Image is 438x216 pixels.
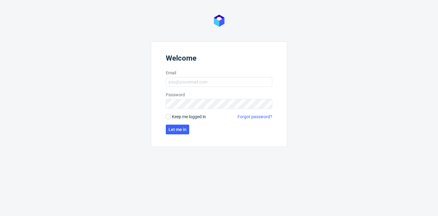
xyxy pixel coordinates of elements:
[166,77,272,87] input: you@youremail.com
[166,125,189,134] button: Let me in
[172,114,206,120] span: Keep me logged in
[169,127,186,132] span: Let me in
[166,54,272,65] header: Welcome
[238,114,272,120] a: Forgot password?
[166,92,272,98] label: Password
[166,70,272,76] label: Email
